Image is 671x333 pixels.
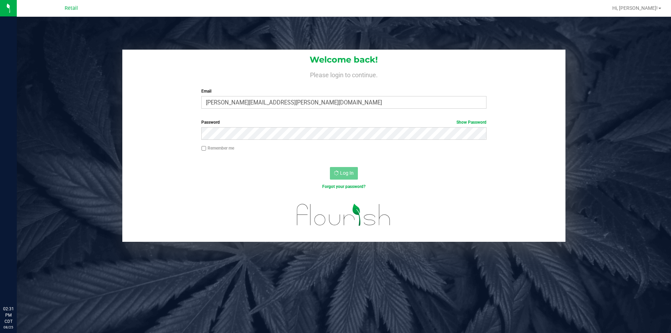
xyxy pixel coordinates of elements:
h4: Please login to continue. [122,70,565,78]
a: Forgot your password? [322,184,366,189]
span: Hi, [PERSON_NAME]! [612,5,658,11]
h1: Welcome back! [122,55,565,64]
span: Password [201,120,220,125]
a: Show Password [456,120,486,125]
button: Log In [330,167,358,180]
span: Log In [340,170,354,176]
input: Remember me [201,146,206,151]
label: Email [201,88,486,94]
span: Retail [65,5,78,11]
p: 02:31 PM CDT [3,306,14,325]
p: 08/25 [3,325,14,330]
img: flourish_logo.svg [288,197,399,233]
label: Remember me [201,145,234,151]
